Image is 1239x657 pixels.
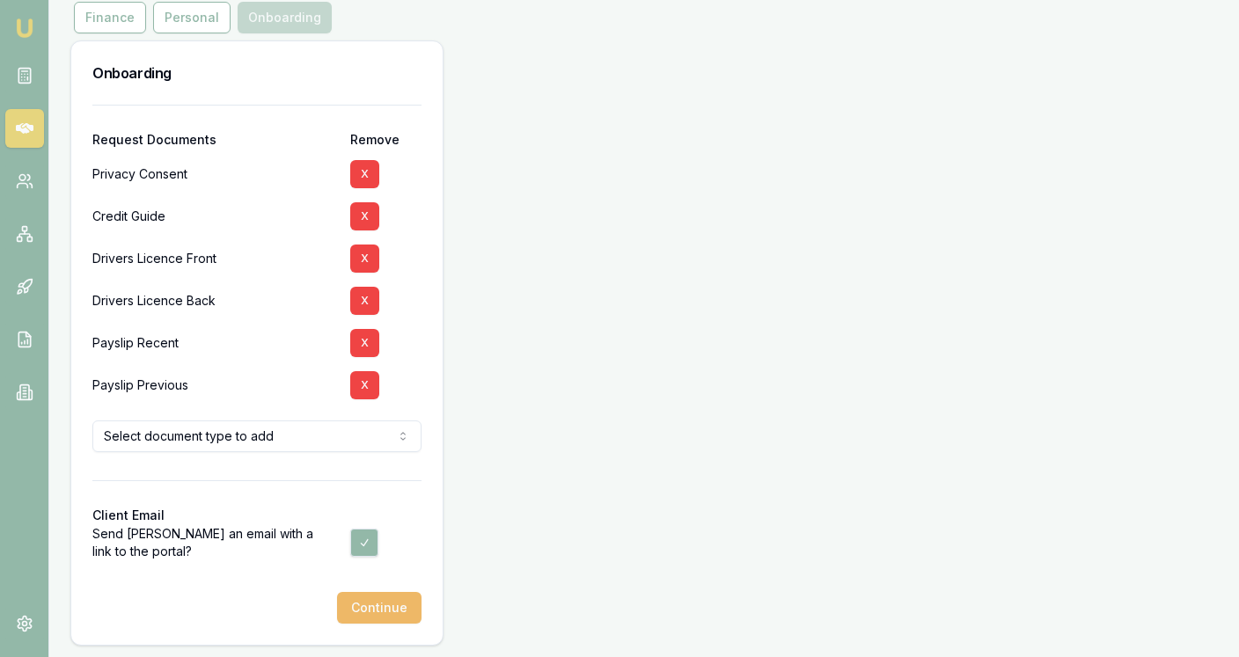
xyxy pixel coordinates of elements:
[350,371,379,399] button: X
[350,202,379,230] button: X
[92,134,336,146] div: Request Documents
[350,329,379,357] button: X
[92,153,336,195] div: Privacy Consent
[74,2,146,33] button: Finance
[92,237,336,280] div: Drivers Licence Front
[153,2,231,33] button: Personal
[92,62,422,84] h3: Onboarding
[350,245,379,273] button: X
[92,364,336,406] div: Payslip Previous
[92,195,336,237] div: Credit Guide
[92,525,336,560] label: Send [PERSON_NAME] an email with a link to the portal?
[14,18,35,39] img: emu-icon-u.png
[350,160,379,188] button: X
[350,134,422,146] div: Remove
[92,322,336,364] div: Payslip Recent
[92,509,422,522] div: Client Email
[92,280,336,322] div: Drivers Licence Back
[350,287,379,315] button: X
[337,592,422,624] button: Continue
